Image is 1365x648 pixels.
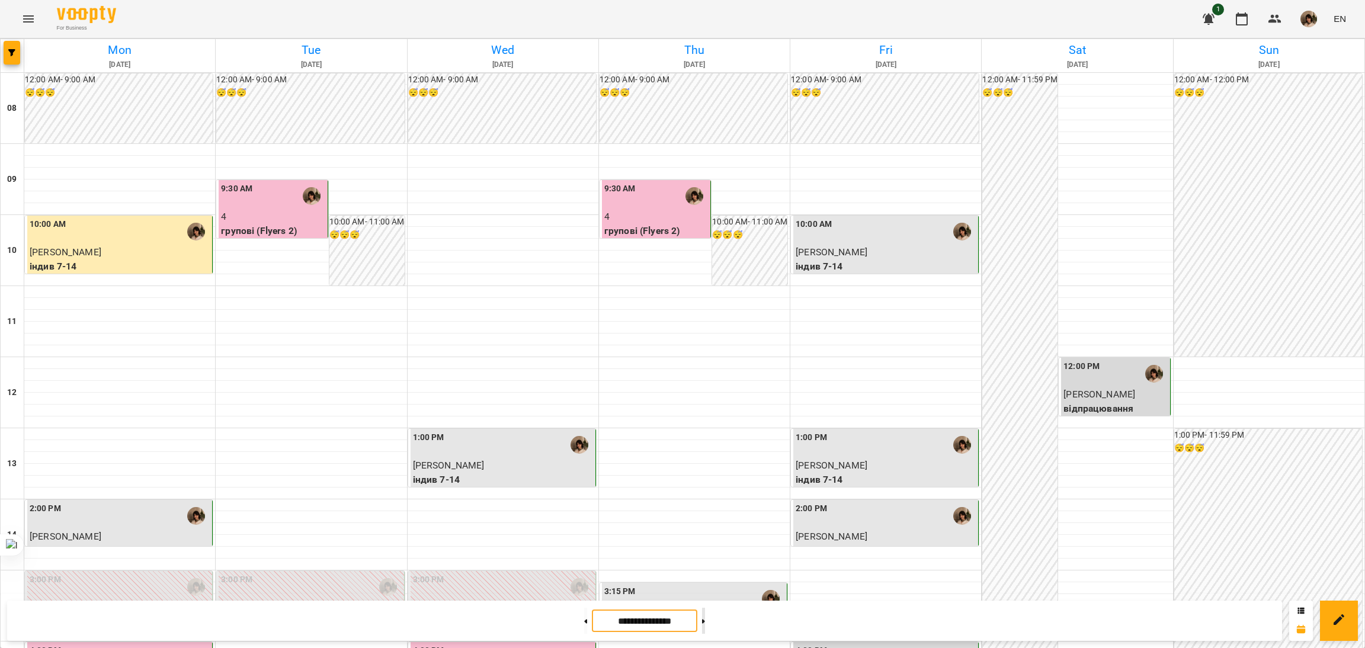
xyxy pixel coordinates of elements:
label: 10:00 AM [796,218,832,231]
img: Вікторія Кубрик [187,223,205,240]
img: 5ab270ebd8e3dfeff87dc15fffc2038a.png [1300,11,1317,27]
img: Вікторія Кубрик [571,578,588,596]
label: 1:00 PM [796,431,827,444]
span: EN [1334,12,1346,25]
label: 2:00 PM [30,502,61,515]
h6: 😴😴😴 [408,86,596,100]
label: 3:00 PM [30,573,61,586]
h6: 😴😴😴 [791,86,979,100]
h6: 1:00 PM - 11:59 PM [1174,429,1362,442]
label: 9:30 AM [604,182,636,195]
label: 3:15 PM [604,585,636,598]
span: [PERSON_NAME] [30,531,101,542]
h6: [DATE] [409,59,597,70]
span: For Business [57,24,116,32]
h6: 12:00 AM - 9:00 AM [791,73,979,86]
h6: 08 [7,102,17,115]
h6: 😴😴😴 [216,86,404,100]
h6: 14 [7,528,17,541]
p: індив 7-14 [796,259,976,274]
p: відпрацювання [1063,402,1167,416]
h6: Thu [601,41,788,59]
h6: 😴😴😴 [1174,86,1362,100]
label: 9:30 AM [221,182,252,195]
img: Вікторія Кубрик [953,507,971,525]
h6: Sun [1175,41,1363,59]
h6: 10:00 AM - 11:00 AM [712,216,787,229]
h6: 12:00 AM - 11:59 PM [982,73,1058,86]
h6: Sat [983,41,1171,59]
h6: Wed [409,41,597,59]
h6: 11 [7,315,17,328]
label: 10:00 AM [30,218,66,231]
button: Menu [14,5,43,33]
span: 1 [1212,4,1224,15]
img: Вікторія Кубрик [379,578,397,596]
h6: 12:00 AM - 12:00 PM [1174,73,1362,86]
h6: 😴😴😴 [600,86,787,100]
span: [PERSON_NAME] [796,246,867,258]
img: Вікторія Кубрик [187,578,205,596]
p: групові (Flyers 2) [604,224,708,238]
img: Вікторія Кубрик [685,187,703,205]
img: Вікторія Кубрик [762,590,780,608]
p: індив 7-14 [796,473,976,487]
label: 3:00 PM [413,573,444,586]
img: Voopty Logo [57,6,116,23]
h6: 10 [7,244,17,257]
h6: 😴😴😴 [712,229,787,242]
h6: 13 [7,457,17,470]
p: індив 7-14 [30,259,210,274]
span: [PERSON_NAME] [796,460,867,471]
p: групові (Flyers 2) [221,224,325,238]
h6: Mon [26,41,213,59]
img: Вікторія Кубрик [953,223,971,240]
p: 4 [221,210,325,224]
img: Вікторія Кубрик [953,436,971,454]
h6: 12:00 AM - 9:00 AM [25,73,213,86]
img: Вікторія Кубрик [187,507,205,525]
label: 3:00 PM [221,573,252,586]
h6: 12:00 AM - 9:00 AM [408,73,596,86]
span: [PERSON_NAME] [413,460,485,471]
h6: 😴😴😴 [25,86,213,100]
h6: 12:00 AM - 9:00 AM [600,73,787,86]
h6: 😴😴😴 [329,229,405,242]
h6: 09 [7,173,17,186]
h6: 😴😴😴 [982,86,1058,100]
h6: 10:00 AM - 11:00 AM [329,216,405,229]
button: EN [1329,8,1351,30]
h6: [DATE] [26,59,213,70]
h6: Tue [217,41,405,59]
h6: [DATE] [792,59,979,70]
span: [PERSON_NAME] [30,246,101,258]
h6: [DATE] [983,59,1171,70]
img: Вікторія Кубрик [303,187,321,205]
label: 12:00 PM [1063,360,1100,373]
p: індив 6 [796,544,976,558]
h6: Fri [792,41,979,59]
h6: 12:00 AM - 9:00 AM [216,73,404,86]
img: Вікторія Кубрик [1145,365,1163,383]
img: Вікторія Кубрик [571,436,588,454]
label: 2:00 PM [796,502,827,515]
h6: [DATE] [217,59,405,70]
label: 1:00 PM [413,431,444,444]
h6: 😴😴😴 [1174,442,1362,455]
p: індив 7-14 [413,473,593,487]
span: [PERSON_NAME] [796,531,867,542]
h6: [DATE] [1175,59,1363,70]
span: [PERSON_NAME] [1063,389,1135,400]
